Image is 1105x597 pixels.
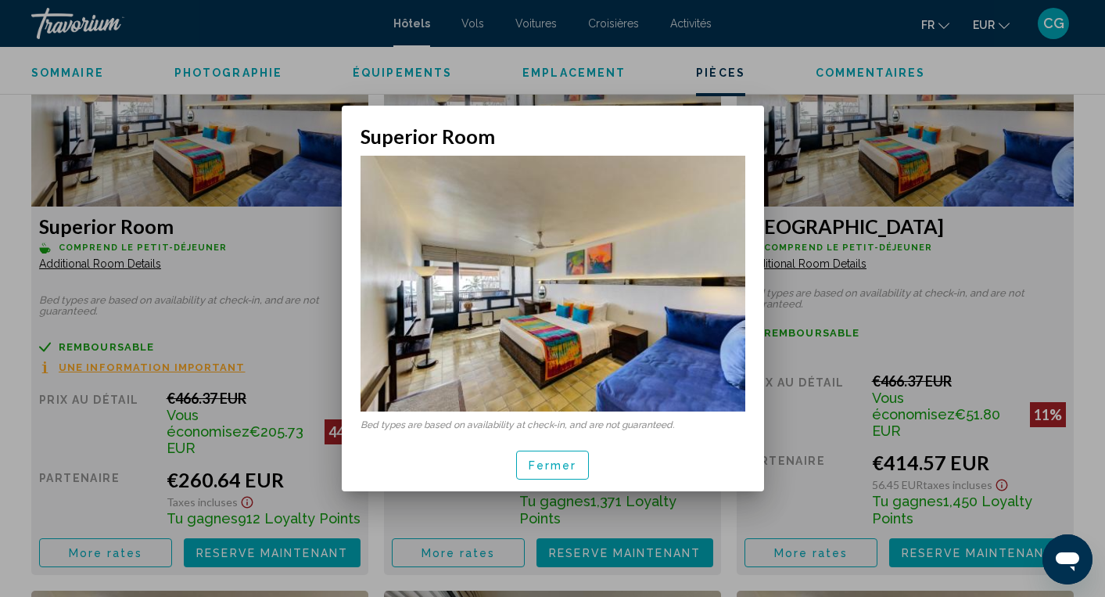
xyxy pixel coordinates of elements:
h2: Superior Room [361,124,745,148]
span: Fermer [529,459,577,472]
p: Bed types are based on availability at check-in, and are not guaranteed. [361,419,745,430]
iframe: Button to launch messaging window [1042,534,1092,584]
button: Fermer [516,451,590,480]
img: b3062429-81ee-43d5-a980-2cdc3cf1b11a.jpeg [361,156,745,412]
